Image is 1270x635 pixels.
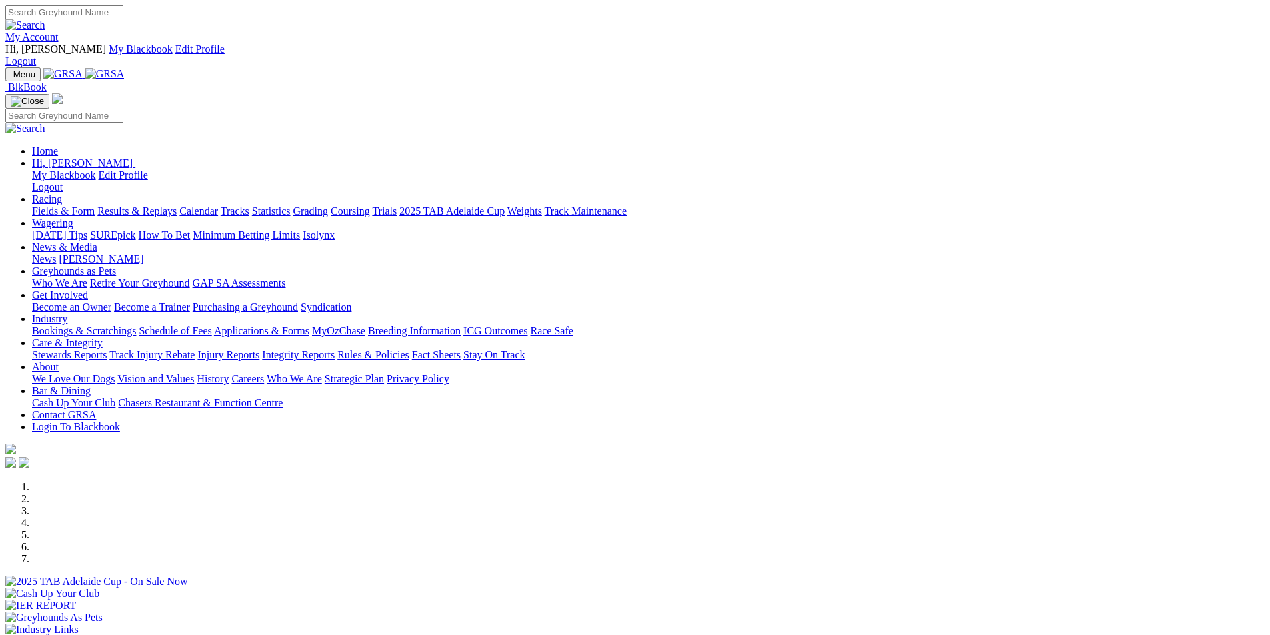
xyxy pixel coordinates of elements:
a: Who We Are [267,373,322,384]
a: Wagering [32,217,73,229]
a: News & Media [32,241,97,253]
a: Privacy Policy [387,373,449,384]
a: Become a Trainer [114,301,190,313]
img: Search [5,19,45,31]
a: Applications & Forms [214,325,309,336]
a: Industry [32,313,67,324]
a: 2025 TAB Adelaide Cup [399,205,505,217]
a: Greyhounds as Pets [32,265,116,277]
a: Home [32,145,58,157]
a: Isolynx [303,229,335,241]
a: Calendar [179,205,218,217]
a: MyOzChase [312,325,365,336]
div: Hi, [PERSON_NAME] [32,169,1265,193]
img: GRSA [43,68,83,80]
a: Tracks [221,205,249,217]
div: Industry [32,325,1265,337]
img: logo-grsa-white.png [5,444,16,454]
div: Wagering [32,229,1265,241]
div: Racing [32,205,1265,217]
a: ICG Outcomes [463,325,527,336]
a: Retire Your Greyhound [90,277,190,289]
a: Login To Blackbook [32,421,120,432]
a: Coursing [331,205,370,217]
a: Hi, [PERSON_NAME] [32,157,135,169]
a: Become an Owner [32,301,111,313]
a: Fields & Form [32,205,95,217]
a: Edit Profile [175,43,225,55]
a: Contact GRSA [32,409,96,420]
a: Logout [32,181,63,193]
a: SUREpick [90,229,135,241]
img: Search [5,123,45,135]
a: My Blackbook [109,43,173,55]
a: [PERSON_NAME] [59,253,143,265]
a: History [197,373,229,384]
a: Results & Replays [97,205,177,217]
span: Hi, [PERSON_NAME] [32,157,133,169]
a: Track Injury Rebate [109,349,195,360]
a: Vision and Values [117,373,194,384]
a: Schedule of Fees [139,325,211,336]
a: Rules & Policies [337,349,409,360]
a: How To Bet [139,229,191,241]
div: My Account [5,43,1265,67]
a: Injury Reports [197,349,259,360]
a: About [32,361,59,372]
div: Get Involved [32,301,1265,313]
div: Greyhounds as Pets [32,277,1265,289]
img: logo-grsa-white.png [52,93,63,104]
a: Stewards Reports [32,349,107,360]
a: Care & Integrity [32,337,103,348]
span: BlkBook [8,81,47,93]
a: Bar & Dining [32,385,91,396]
a: Statistics [252,205,291,217]
a: Cash Up Your Club [32,397,115,408]
a: GAP SA Assessments [193,277,286,289]
a: BlkBook [5,81,47,93]
button: Toggle navigation [5,67,41,81]
img: IER REPORT [5,600,76,612]
a: Racing [32,193,62,205]
img: GRSA [85,68,125,80]
div: Bar & Dining [32,397,1265,409]
a: We Love Our Dogs [32,373,115,384]
input: Search [5,109,123,123]
img: Cash Up Your Club [5,588,99,600]
a: Breeding Information [368,325,461,336]
a: Minimum Betting Limits [193,229,300,241]
img: Close [11,96,44,107]
img: twitter.svg [19,457,29,468]
a: Grading [293,205,328,217]
a: My Account [5,31,59,43]
a: Strategic Plan [325,373,384,384]
div: Care & Integrity [32,349,1265,361]
a: Get Involved [32,289,88,301]
a: Careers [231,373,264,384]
a: Track Maintenance [545,205,627,217]
div: News & Media [32,253,1265,265]
a: Stay On Track [463,349,525,360]
a: [DATE] Tips [32,229,87,241]
a: News [32,253,56,265]
a: My Blackbook [32,169,96,181]
a: Integrity Reports [262,349,335,360]
a: Syndication [301,301,351,313]
a: Bookings & Scratchings [32,325,136,336]
img: 2025 TAB Adelaide Cup - On Sale Now [5,576,188,588]
div: About [32,373,1265,385]
a: Logout [5,55,36,67]
a: Purchasing a Greyhound [193,301,298,313]
a: Weights [507,205,542,217]
a: Chasers Restaurant & Function Centre [118,397,283,408]
span: Menu [13,69,35,79]
a: Edit Profile [99,169,148,181]
a: Fact Sheets [412,349,461,360]
input: Search [5,5,123,19]
img: Greyhounds As Pets [5,612,103,624]
a: Trials [372,205,397,217]
a: Who We Are [32,277,87,289]
img: facebook.svg [5,457,16,468]
a: Race Safe [530,325,573,336]
span: Hi, [PERSON_NAME] [5,43,106,55]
